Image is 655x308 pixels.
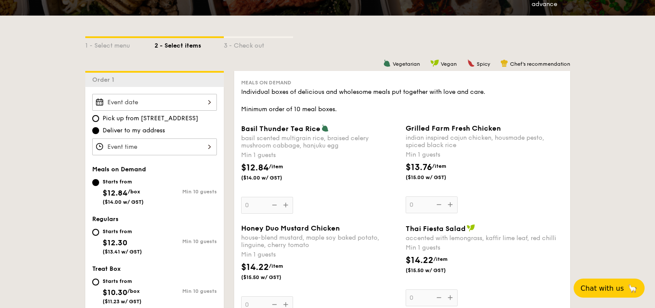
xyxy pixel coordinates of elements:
[103,228,142,235] div: Starts from
[241,234,399,249] div: house-blend mustard, maple soy baked potato, linguine, cherry tomato
[92,215,119,223] span: Regulars
[103,249,142,255] span: ($13.41 w/ GST)
[128,189,140,195] span: /box
[321,124,329,132] img: icon-vegetarian.fe4039eb.svg
[103,199,144,205] span: ($14.00 w/ GST)
[393,61,420,67] span: Vegetarian
[406,162,432,173] span: $13.76
[406,151,563,159] div: Min 1 guests
[467,59,475,67] img: icon-spicy.37a8142b.svg
[155,288,217,294] div: Min 10 guests
[241,135,399,149] div: basil scented multigrain rice, braised celery mushroom cabbage, hanjuku egg
[155,189,217,195] div: Min 10 guests
[510,61,570,67] span: Chef's recommendation
[430,59,439,67] img: icon-vegan.f8ff3823.svg
[103,298,142,305] span: ($11.23 w/ GST)
[433,256,448,262] span: /item
[269,164,283,170] span: /item
[92,229,99,236] input: Starts from$12.30($13.41 w/ GST)Min 10 guests
[92,127,99,134] input: Deliver to my address
[92,138,217,155] input: Event time
[103,278,142,285] div: Starts from
[92,115,99,122] input: Pick up from [STREET_ADDRESS]
[241,262,269,273] span: $14.22
[241,224,340,232] span: Honey Duo Mustard Chicken
[92,279,99,286] input: Starts from$10.30/box($11.23 w/ GST)Min 10 guests
[103,114,198,123] span: Pick up from [STREET_ADDRESS]
[103,238,127,247] span: $12.30
[92,265,121,273] span: Treat Box
[241,151,399,160] div: Min 1 guests
[92,179,99,186] input: Starts from$12.84/box($14.00 w/ GST)Min 10 guests
[406,244,563,252] div: Min 1 guests
[92,94,217,111] input: Event date
[441,61,457,67] span: Vegan
[241,250,399,259] div: Min 1 guests
[406,234,563,242] div: accented with lemongrass, kaffir lime leaf, red chilli
[103,178,144,185] div: Starts from
[155,238,217,244] div: Min 10 guests
[574,279,645,298] button: Chat with us🦙
[467,224,475,232] img: icon-vegan.f8ff3823.svg
[92,166,146,173] span: Meals on Demand
[406,134,563,149] div: indian inspired cajun chicken, housmade pesto, spiced black rice
[406,225,466,233] span: Thai Fiesta Salad
[155,38,224,50] div: 2 - Select items
[241,125,320,133] span: Basil Thunder Tea Rice
[406,174,465,181] span: ($15.00 w/ GST)
[103,188,128,198] span: $12.84
[383,59,391,67] img: icon-vegetarian.fe4039eb.svg
[127,288,140,294] span: /box
[627,283,638,293] span: 🦙
[581,284,624,292] span: Chat with us
[406,124,501,132] span: Grilled Farm Fresh Chicken
[500,59,508,67] img: icon-chef-hat.a58ddaea.svg
[224,38,293,50] div: 3 - Check out
[477,61,490,67] span: Spicy
[406,267,465,274] span: ($15.50 w/ GST)
[103,126,165,135] span: Deliver to my address
[92,76,118,83] span: Order 1
[241,174,300,181] span: ($14.00 w/ GST)
[241,88,563,114] div: Individual boxes of delicious and wholesome meals put together with love and care. Minimum order ...
[103,288,127,297] span: $10.30
[269,263,283,269] span: /item
[241,80,291,86] span: Meals on Demand
[432,163,446,169] span: /item
[241,274,300,281] span: ($15.50 w/ GST)
[406,255,433,266] span: $14.22
[85,38,155,50] div: 1 - Select menu
[241,163,269,173] span: $12.84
